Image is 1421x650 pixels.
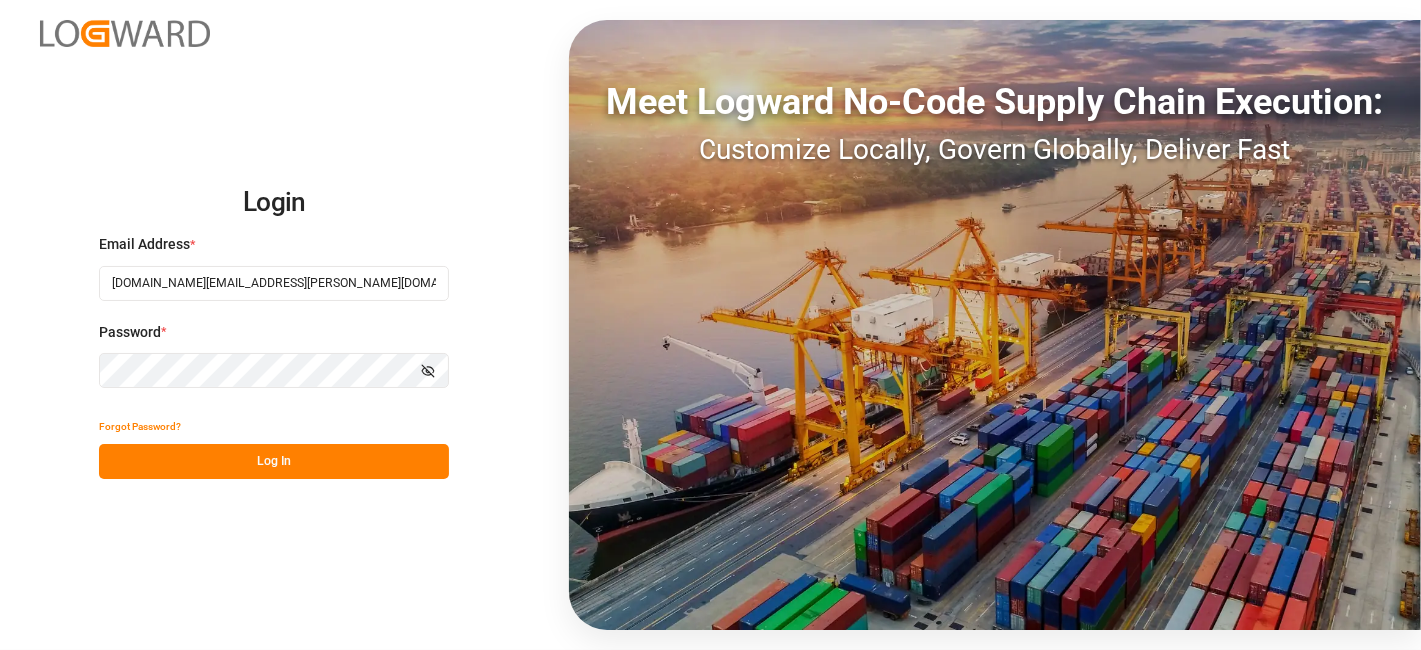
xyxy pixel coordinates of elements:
[99,409,181,444] button: Forgot Password?
[99,234,190,255] span: Email Address
[99,322,161,343] span: Password
[99,444,449,479] button: Log In
[40,20,210,47] img: Logward_new_orange.png
[99,171,449,235] h2: Login
[99,266,449,301] input: Enter your email
[569,75,1421,129] div: Meet Logward No-Code Supply Chain Execution:
[569,129,1421,171] div: Customize Locally, Govern Globally, Deliver Fast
